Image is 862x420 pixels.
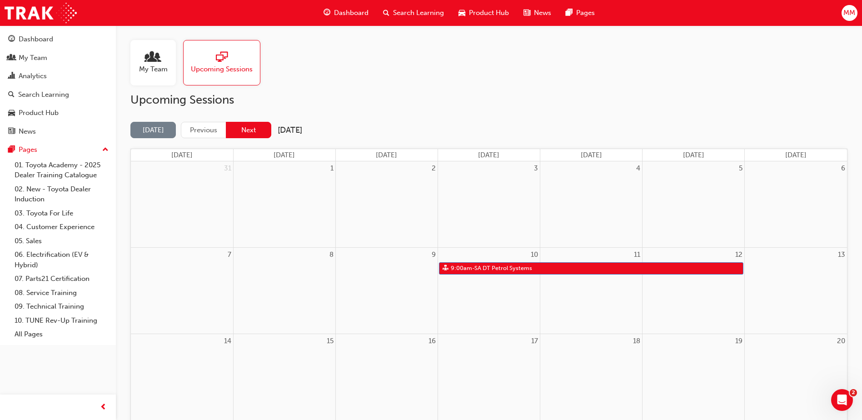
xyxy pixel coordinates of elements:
a: September 19, 2025 [733,334,744,348]
a: Monday [272,149,297,161]
button: MM [842,5,857,21]
span: car-icon [8,109,15,117]
td: September 11, 2025 [540,247,643,334]
td: September 12, 2025 [643,247,745,334]
span: [DATE] [376,151,397,159]
a: September 5, 2025 [737,161,744,175]
a: Thursday [579,149,604,161]
a: Search Learning [4,86,112,103]
a: September 10, 2025 [529,248,540,262]
span: sessionType_ONLINE_URL-icon [216,51,228,64]
span: news-icon [523,7,530,19]
div: Pages [19,145,37,155]
td: September 9, 2025 [335,247,438,334]
span: [DATE] [785,151,807,159]
h2: Upcoming Sessions [130,93,847,107]
td: September 7, 2025 [131,247,233,334]
a: search-iconSearch Learning [376,4,451,22]
a: Upcoming Sessions [183,40,268,85]
button: Pages [4,141,112,158]
a: News [4,123,112,140]
span: guage-icon [324,7,330,19]
a: 05. Sales [11,234,112,248]
a: August 31, 2025 [222,161,233,175]
a: September 11, 2025 [632,248,642,262]
a: Wednesday [476,149,501,161]
span: [DATE] [581,151,602,159]
span: people-icon [147,51,159,64]
button: Previous [181,122,226,139]
span: [DATE] [478,151,499,159]
button: [DATE] [130,122,176,139]
a: September 6, 2025 [839,161,847,175]
span: Upcoming Sessions [191,64,253,75]
td: September 4, 2025 [540,161,643,247]
a: Tuesday [374,149,399,161]
a: Friday [681,149,706,161]
button: Next [226,122,271,139]
button: DashboardMy TeamAnalyticsSearch LearningProduct HubNews [4,29,112,141]
span: My Team [139,64,168,75]
a: September 9, 2025 [430,248,438,262]
a: My Team [130,40,183,85]
td: August 31, 2025 [131,161,233,247]
div: Dashboard [19,34,53,45]
span: search-icon [8,91,15,99]
span: Product Hub [469,8,509,18]
span: Dashboard [334,8,369,18]
a: 07. Parts21 Certification [11,272,112,286]
span: [DATE] [171,151,193,159]
span: search-icon [383,7,389,19]
span: people-icon [8,54,15,62]
span: news-icon [8,128,15,136]
a: September 7, 2025 [226,248,233,262]
a: September 2, 2025 [430,161,438,175]
img: Trak [5,3,77,23]
a: All Pages [11,327,112,341]
a: 04. Customer Experience [11,220,112,234]
a: September 16, 2025 [427,334,438,348]
span: car-icon [458,7,465,19]
div: Analytics [19,71,47,81]
a: car-iconProduct Hub [451,4,516,22]
a: 06. Electrification (EV & Hybrid) [11,248,112,272]
a: 01. Toyota Academy - 2025 Dealer Training Catalogue [11,158,112,182]
a: September 3, 2025 [532,161,540,175]
a: September 17, 2025 [529,334,540,348]
h2: [DATE] [278,125,302,135]
span: [DATE] [683,151,704,159]
span: News [534,8,551,18]
div: Search Learning [18,90,69,100]
span: sessionType_FACE_TO_FACE-icon [443,263,448,274]
a: Saturday [783,149,808,161]
td: September 1, 2025 [233,161,335,247]
div: My Team [19,53,47,63]
td: September 5, 2025 [643,161,745,247]
a: 08. Service Training [11,286,112,300]
span: prev-icon [100,402,107,413]
a: Product Hub [4,105,112,121]
a: pages-iconPages [558,4,602,22]
a: 02. New - Toyota Dealer Induction [11,182,112,206]
span: pages-icon [566,7,573,19]
span: guage-icon [8,35,15,44]
a: 10. TUNE Rev-Up Training [11,314,112,328]
a: My Team [4,50,112,66]
iframe: Intercom live chat [831,389,853,411]
span: 9:00am - SA DT Petrol Systems [450,263,533,274]
a: 03. Toyota For Life [11,206,112,220]
span: Pages [576,8,595,18]
td: September 3, 2025 [438,161,540,247]
a: September 14, 2025 [222,334,233,348]
a: Sunday [169,149,194,161]
div: News [19,126,36,137]
a: September 15, 2025 [325,334,335,348]
a: September 18, 2025 [631,334,642,348]
span: [DATE] [274,151,295,159]
span: up-icon [102,144,109,156]
a: Analytics [4,68,112,85]
a: September 20, 2025 [835,334,847,348]
a: Dashboard [4,31,112,48]
td: September 2, 2025 [335,161,438,247]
